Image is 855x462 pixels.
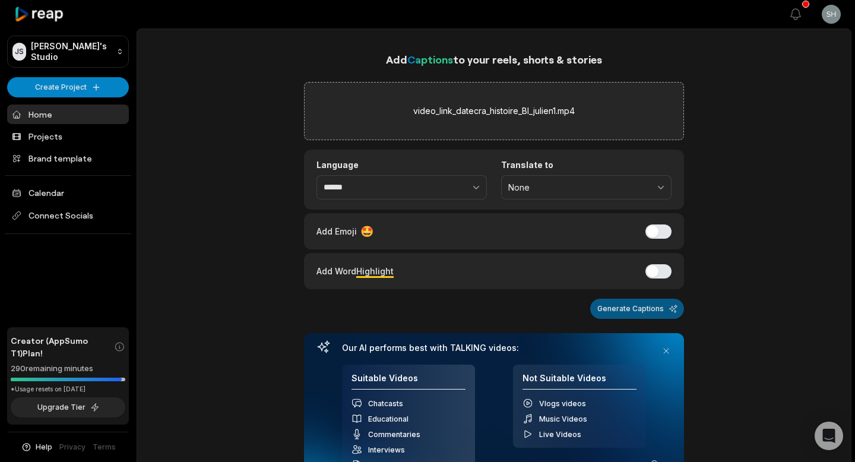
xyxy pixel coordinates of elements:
[61,70,91,78] div: Domaine
[135,69,144,78] img: tab_keywords_by_traffic_grey.svg
[316,160,487,170] label: Language
[11,334,114,359] span: Creator (AppSumo T1) Plan!
[7,183,129,202] a: Calendar
[501,160,672,170] label: Translate to
[368,414,408,423] span: Educational
[59,442,85,452] a: Privacy
[11,363,125,375] div: 290 remaining minutes
[316,225,357,238] span: Add Emoji
[36,442,52,452] span: Help
[368,399,403,408] span: Chatcasts
[11,385,125,394] div: *Usage resets on [DATE]
[7,205,129,226] span: Connect Socials
[368,445,405,454] span: Interviews
[360,223,373,239] span: 🤩
[407,53,453,66] span: Captions
[304,51,684,68] h1: Add to your reels, shorts & stories
[590,299,684,319] button: Generate Captions
[31,41,112,62] p: [PERSON_NAME]'s Studio
[7,105,129,124] a: Home
[351,373,465,390] h4: Suitable Videos
[12,43,26,61] div: JS
[21,442,52,452] button: Help
[7,77,129,97] button: Create Project
[539,414,587,423] span: Music Videos
[93,442,116,452] a: Terms
[356,266,394,276] span: Highlight
[33,19,58,29] div: v 4.0.25
[815,422,843,450] div: Open Intercom Messenger
[11,397,125,417] button: Upgrade Tier
[31,31,134,40] div: Domaine: [DOMAIN_NAME]
[19,19,28,29] img: logo_orange.svg
[7,126,129,146] a: Projects
[413,104,575,118] label: video_link_datecra_histoire_BI_julien1.mp4
[342,343,646,353] h3: Our AI performs best with TALKING videos:
[539,399,586,408] span: Vlogs videos
[19,31,28,40] img: website_grey.svg
[501,175,672,200] button: None
[148,70,182,78] div: Mots-clés
[368,430,420,439] span: Commentaries
[539,430,581,439] span: Live Videos
[7,148,129,168] a: Brand template
[522,373,636,390] h4: Not Suitable Videos
[316,263,394,279] div: Add Word
[48,69,58,78] img: tab_domain_overview_orange.svg
[508,182,648,193] span: None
